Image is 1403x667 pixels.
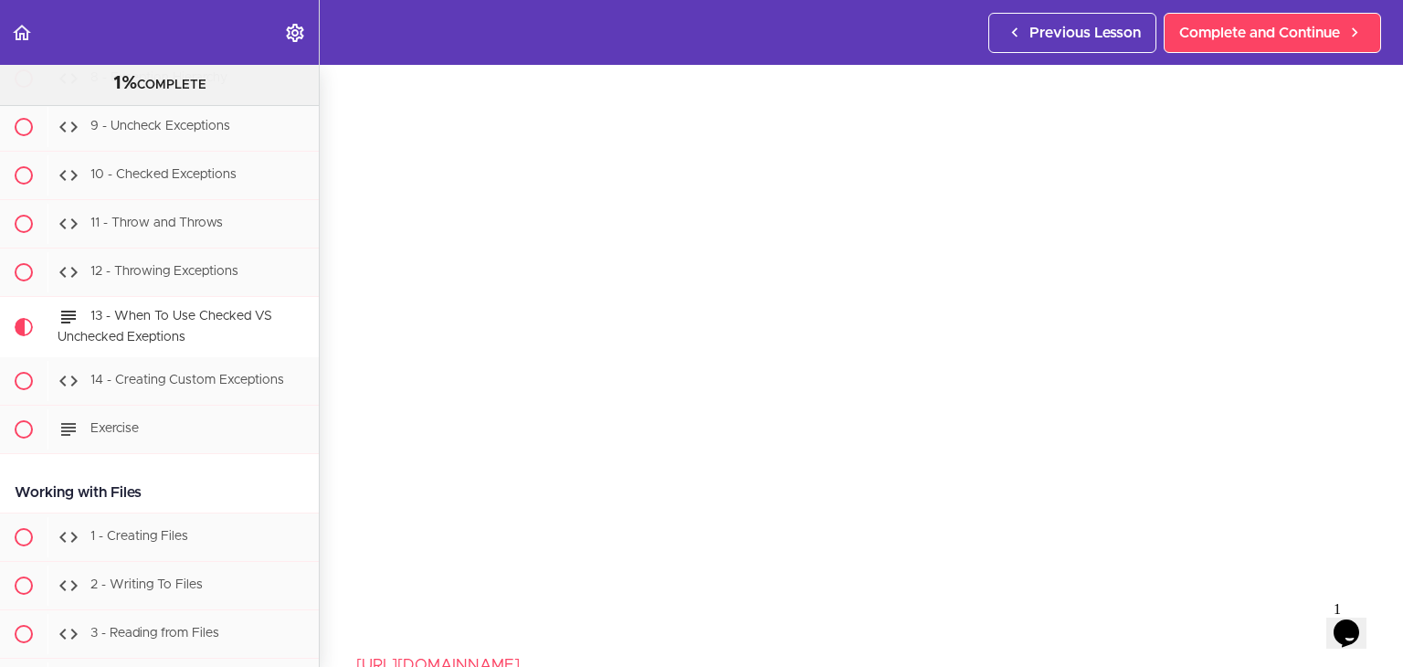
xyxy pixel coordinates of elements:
[58,310,272,344] span: 13 - When To Use Checked VS Unchecked Exeptions
[90,168,237,181] span: 10 - Checked Exceptions
[90,578,203,591] span: 2 - Writing To Files
[1326,594,1385,649] iframe: chat widget
[90,627,219,640] span: 3 - Reading from Files
[1029,22,1141,44] span: Previous Lesson
[1179,22,1340,44] span: Complete and Continue
[284,22,306,44] svg: Settings Menu
[988,13,1156,53] a: Previous Lesson
[113,74,137,92] span: 1%
[11,22,33,44] svg: Back to course curriculum
[90,374,284,386] span: 14 - Creating Custom Exceptions
[90,422,139,435] span: Exercise
[90,120,230,132] span: 9 - Uncheck Exceptions
[90,265,238,278] span: 12 - Throwing Exceptions
[23,72,296,96] div: COMPLETE
[1164,13,1381,53] a: Complete and Continue
[90,530,188,543] span: 1 - Creating Files
[90,217,223,229] span: 11 - Throw and Throws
